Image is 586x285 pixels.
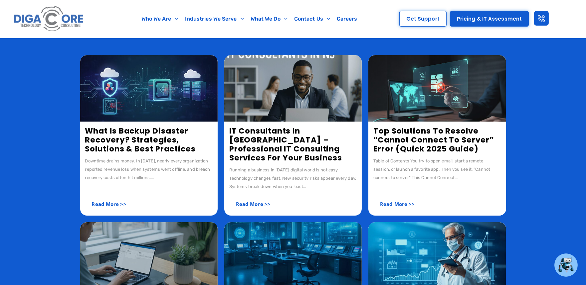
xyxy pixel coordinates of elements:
[224,55,362,122] img: IT Consultants in NJ
[399,11,447,27] a: Get Support
[116,11,383,27] nav: Menu
[182,11,247,27] a: Industries We Serve
[450,11,529,27] a: Pricing & IT Assessment
[368,55,506,122] img: Cannot Connect to Server Error
[229,197,277,211] a: Read More >>
[12,3,86,35] img: Digacore logo 1
[80,55,218,122] img: Backup disaster recovery, Backup and Disaster Recovery
[373,197,421,211] a: Read More >>
[247,11,291,27] a: What We Do
[373,126,493,154] a: Top Solutions to Resolve “Cannot Connect to Server” Error (Quick 2025 Guide)
[457,16,522,21] span: Pricing & IT Assessment
[85,126,196,154] a: What Is Backup Disaster Recovery? Strategies, Solutions & Best Practices
[138,11,182,27] a: Who We Are
[291,11,333,27] a: Contact Us
[373,157,501,182] div: Table of Contents You try to open email, start a remote session, or launch a favorite app. Then y...
[406,16,440,21] span: Get Support
[229,126,342,163] a: IT Consultants in [GEOGRAPHIC_DATA] – Professional IT Consulting Services for Your Business
[229,166,357,191] div: Running a business in [DATE] digital world is not easy. Technology changes fast. New security ris...
[85,197,133,211] a: Read More >>
[85,157,213,182] div: Downtime drains money. In [DATE], nearly every organization reported revenue loss when systems we...
[333,11,361,27] a: Careers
